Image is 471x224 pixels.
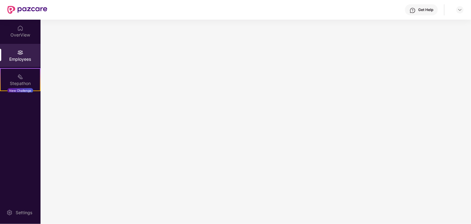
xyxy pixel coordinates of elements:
[7,6,47,14] img: New Pazcare Logo
[1,80,40,87] div: Stepathon
[418,7,433,12] div: Get Help
[17,74,23,80] img: svg+xml;base64,PHN2ZyB4bWxucz0iaHR0cDovL3d3dy53My5vcmcvMjAwMC9zdmciIHdpZHRoPSIyMSIgaGVpZ2h0PSIyMC...
[7,88,33,93] div: New Challenge
[457,7,462,12] img: svg+xml;base64,PHN2ZyBpZD0iRHJvcGRvd24tMzJ4MzIiIHhtbG5zPSJodHRwOi8vd3d3LnczLm9yZy8yMDAwL3N2ZyIgd2...
[17,25,23,31] img: svg+xml;base64,PHN2ZyBpZD0iSG9tZSIgeG1sbnM9Imh0dHA6Ly93d3cudzMub3JnLzIwMDAvc3ZnIiB3aWR0aD0iMjAiIG...
[410,7,416,14] img: svg+xml;base64,PHN2ZyBpZD0iSGVscC0zMngzMiIgeG1sbnM9Imh0dHA6Ly93d3cudzMub3JnLzIwMDAvc3ZnIiB3aWR0aD...
[6,210,13,216] img: svg+xml;base64,PHN2ZyBpZD0iU2V0dGluZy0yMHgyMCIgeG1sbnM9Imh0dHA6Ly93d3cudzMub3JnLzIwMDAvc3ZnIiB3aW...
[14,210,34,216] div: Settings
[17,49,23,56] img: svg+xml;base64,PHN2ZyBpZD0iRW1wbG95ZWVzIiB4bWxucz0iaHR0cDovL3d3dy53My5vcmcvMjAwMC9zdmciIHdpZHRoPS...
